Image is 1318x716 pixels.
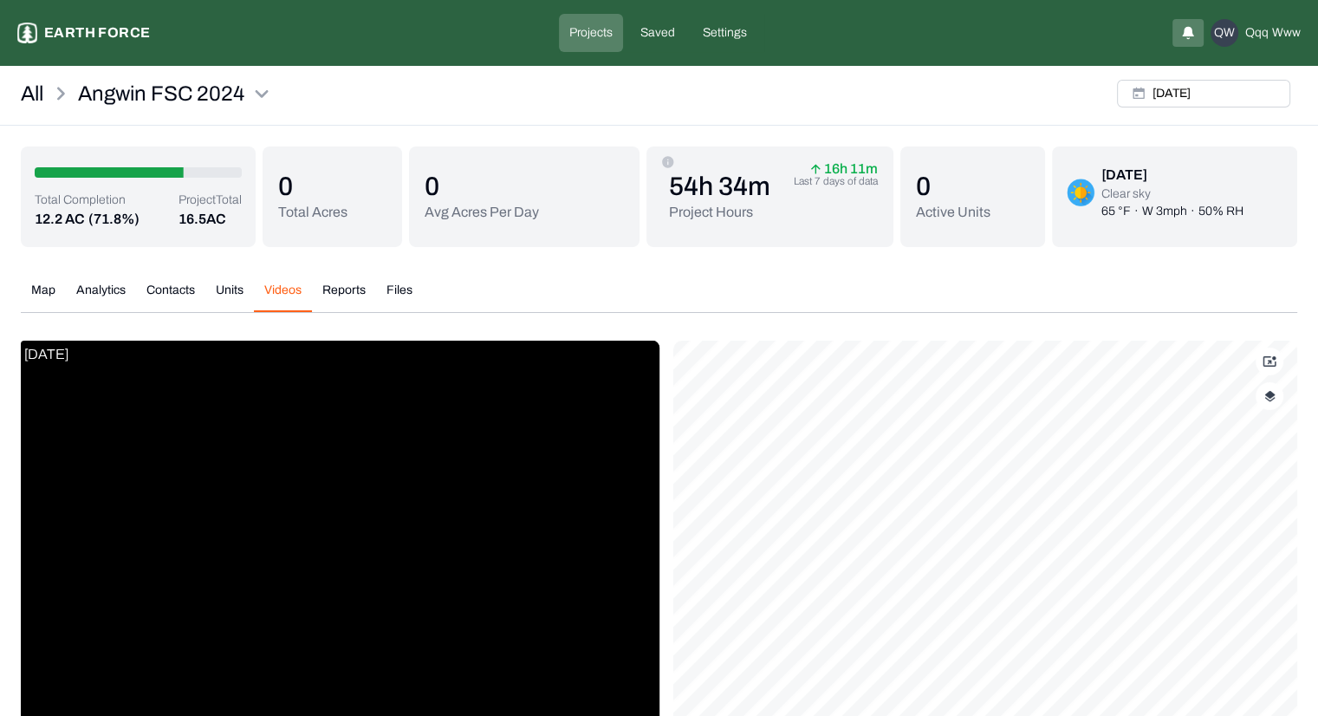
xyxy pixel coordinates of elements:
a: All [21,80,43,107]
button: QWqqqwww [1211,19,1301,47]
a: Settings [692,14,757,52]
button: Videos [254,282,312,312]
button: Reports [312,282,376,312]
p: 0 [425,171,539,202]
p: 16.5 AC [179,209,242,230]
p: 0 [916,171,990,202]
p: Total Acres [278,202,347,223]
div: [DATE] [1101,165,1243,186]
p: 65 °F [1101,203,1131,220]
span: www [1272,24,1301,42]
p: W 3mph [1142,203,1187,220]
p: Active Units [916,202,990,223]
button: 12.2 AC(71.8%) [35,209,140,230]
p: Earth force [44,23,150,43]
button: [DATE] [1117,80,1290,107]
p: 0 [278,171,347,202]
button: Map [21,282,66,312]
p: Projects [569,24,613,42]
p: Project Total [179,192,242,209]
button: Units [205,282,254,312]
img: clear-sky-DDUEQLQN.png [1067,179,1094,206]
p: 54h 34m [669,171,770,202]
div: QW [1211,19,1238,47]
p: [DATE] [21,341,72,368]
p: Saved [640,24,675,42]
a: Projects [559,14,623,52]
p: · [1134,203,1139,220]
p: Avg Acres Per Day [425,202,539,223]
img: arrow [810,164,821,174]
p: (71.8%) [88,209,140,230]
button: Files [376,282,423,312]
p: Project Hours [669,202,770,223]
p: Clear sky [1101,186,1243,203]
button: Analytics [66,282,136,312]
p: Last 7 days of data [794,174,878,188]
img: layerIcon [1264,390,1276,402]
p: 50% RH [1198,203,1243,220]
a: Saved [630,14,685,52]
p: · [1191,203,1195,220]
p: Settings [703,24,747,42]
span: qqq [1245,24,1269,42]
button: Contacts [136,282,205,312]
p: Angwin FSC 2024 [78,80,244,107]
img: earthforce-logo-white-uG4MPadI.svg [17,23,37,43]
p: 16h 11m [810,164,878,174]
p: 12.2 AC [35,209,85,230]
p: Total Completion [35,192,140,209]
